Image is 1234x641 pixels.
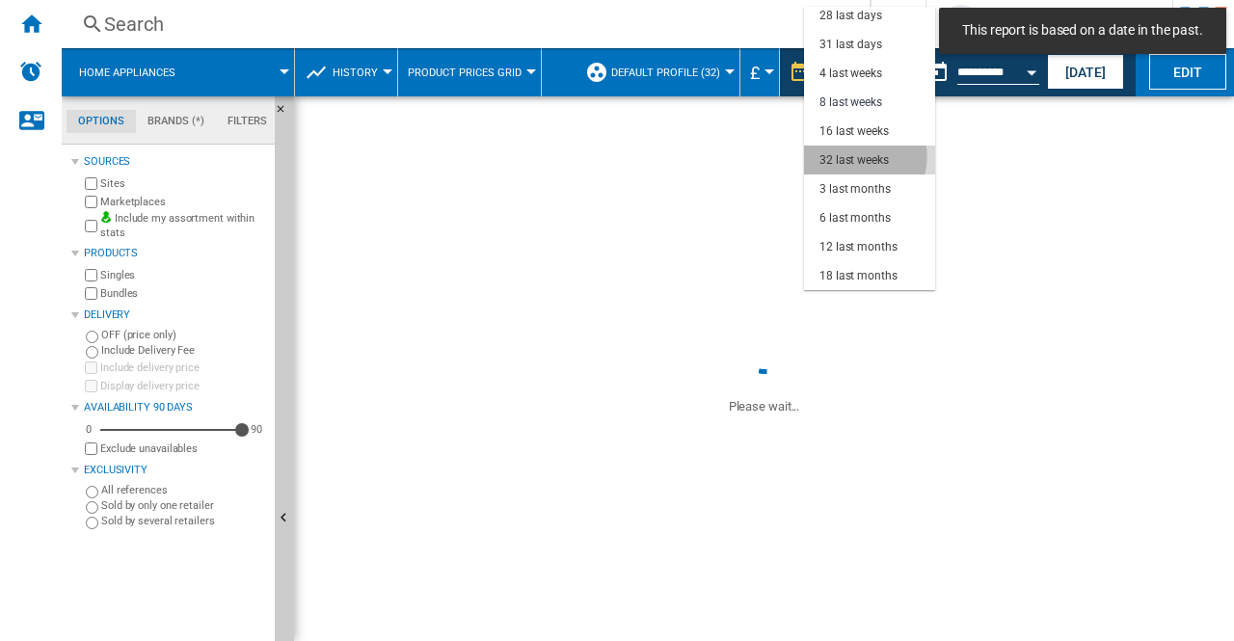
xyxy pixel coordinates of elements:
[819,181,891,198] div: 3 last months
[819,8,882,24] div: 28 last days
[819,268,898,284] div: 18 last months
[819,66,882,82] div: 4 last weeks
[819,123,889,140] div: 16 last weeks
[819,37,882,53] div: 31 last days
[819,94,882,111] div: 8 last weeks
[819,152,889,169] div: 32 last weeks
[819,239,898,255] div: 12 last months
[956,21,1209,40] span: This report is based on a date in the past.
[819,210,891,227] div: 6 last months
